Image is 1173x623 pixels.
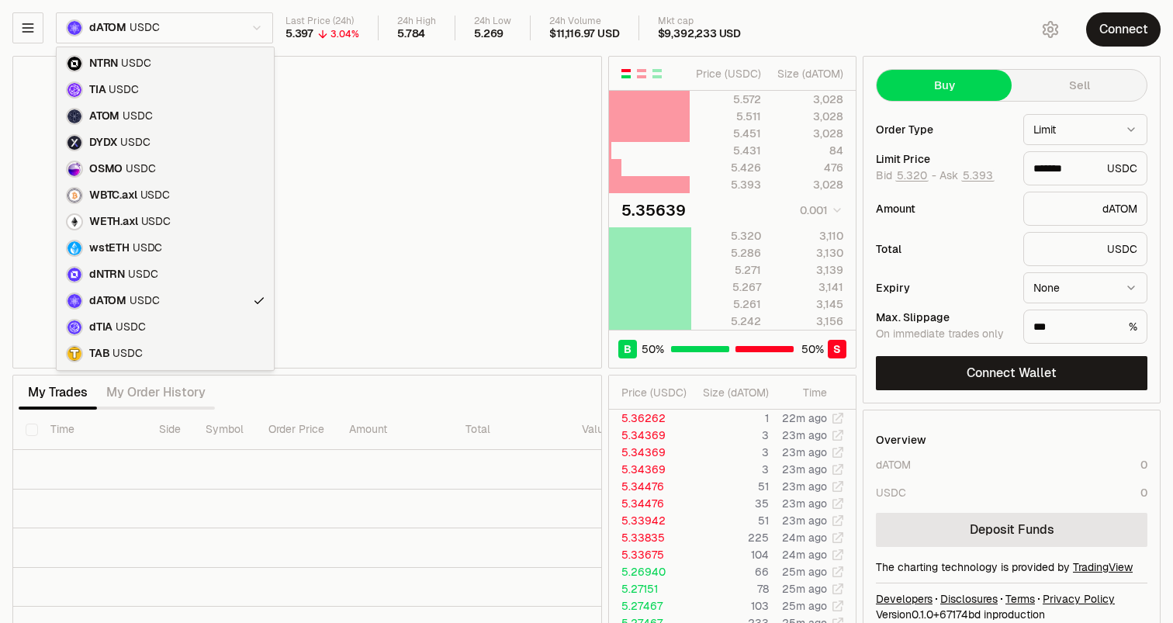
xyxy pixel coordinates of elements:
[89,189,137,202] span: WBTC.axl
[66,319,83,336] img: dTIA.svg
[130,294,159,308] span: USDC
[66,292,83,310] img: dATOM.svg
[66,266,83,283] img: dNTRN.svg
[66,55,83,72] img: ntrn.png
[116,320,145,334] span: USDC
[89,241,130,255] span: wstETH
[89,162,123,176] span: OSMO
[89,109,119,123] span: ATOM
[121,57,151,71] span: USDC
[66,345,83,362] img: TAB.png
[66,161,83,178] img: osmo.png
[89,294,126,308] span: dATOM
[66,134,83,151] img: dydx.png
[89,320,112,334] span: dTIA
[140,189,170,202] span: USDC
[89,347,109,361] span: TAB
[89,83,106,97] span: TIA
[89,268,125,282] span: dNTRN
[66,240,83,257] img: wsteth.svg
[89,136,117,150] span: DYDX
[133,241,162,255] span: USDC
[141,215,171,229] span: USDC
[89,57,118,71] span: NTRN
[66,187,83,204] img: wbtc.png
[66,108,83,125] img: atom.png
[66,213,83,230] img: eth-white.png
[120,136,150,150] span: USDC
[89,215,138,229] span: WETH.axl
[126,162,155,176] span: USDC
[112,347,142,361] span: USDC
[123,109,152,123] span: USDC
[128,268,157,282] span: USDC
[109,83,138,97] span: USDC
[66,81,83,99] img: celestia.png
